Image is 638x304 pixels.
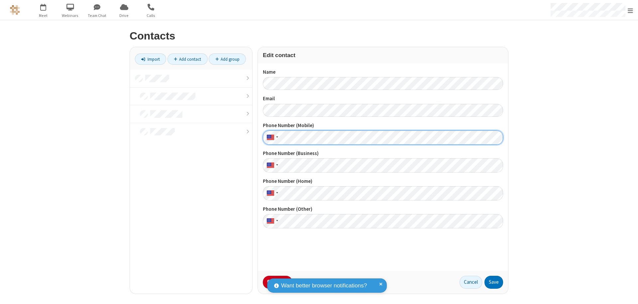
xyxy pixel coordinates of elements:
label: Phone Number (Business) [263,150,503,157]
button: Save [484,276,503,289]
div: United States: + 1 [263,186,280,200]
label: Phone Number (Other) [263,205,503,213]
span: Drive [112,13,137,19]
button: Delete [263,276,292,289]
a: Add contact [167,53,208,65]
h3: Edit contact [263,52,503,58]
label: Email [263,95,503,103]
span: Calls [139,13,163,19]
label: Phone Number (Home) [263,178,503,185]
label: Name [263,68,503,76]
span: Want better browser notifications? [281,281,367,290]
a: Add group [209,53,246,65]
span: Meet [31,13,56,19]
label: Phone Number (Mobile) [263,122,503,129]
div: United States: + 1 [263,214,280,228]
h2: Contacts [130,30,508,42]
div: United States: + 1 [263,158,280,173]
button: Cancel [460,276,482,289]
img: QA Selenium DO NOT DELETE OR CHANGE [10,5,20,15]
span: Webinars [58,13,83,19]
div: United States: + 1 [263,130,280,145]
span: Team Chat [85,13,110,19]
a: Import [135,53,166,65]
